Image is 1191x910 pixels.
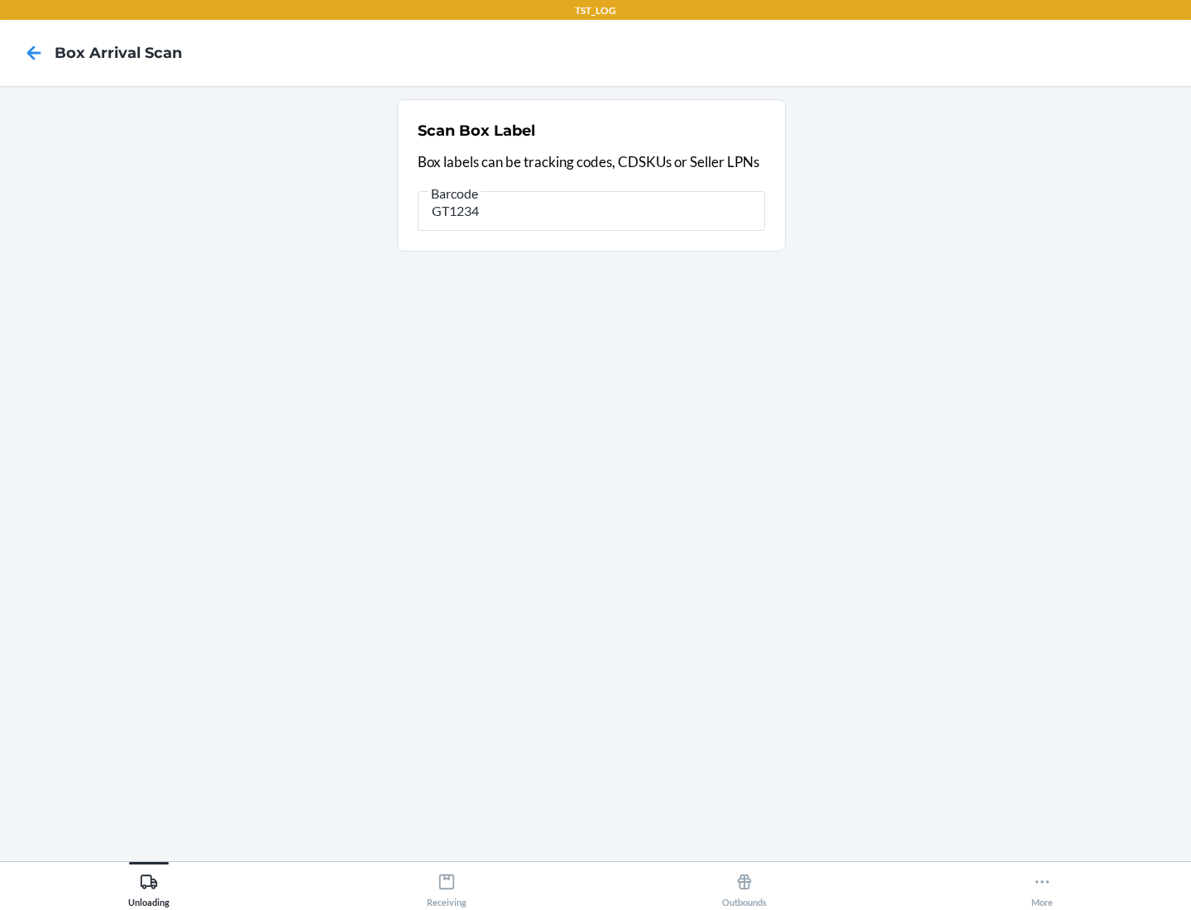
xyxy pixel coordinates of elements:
[418,151,765,173] p: Box labels can be tracking codes, CDSKUs or Seller LPNs
[722,866,767,908] div: Outbounds
[575,3,616,18] p: TST_LOG
[418,191,765,231] input: Barcode
[428,185,481,202] span: Barcode
[893,862,1191,908] button: More
[1031,866,1053,908] div: More
[427,866,466,908] div: Receiving
[55,42,182,64] h4: Box Arrival Scan
[298,862,595,908] button: Receiving
[418,120,535,141] h2: Scan Box Label
[595,862,893,908] button: Outbounds
[128,866,170,908] div: Unloading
